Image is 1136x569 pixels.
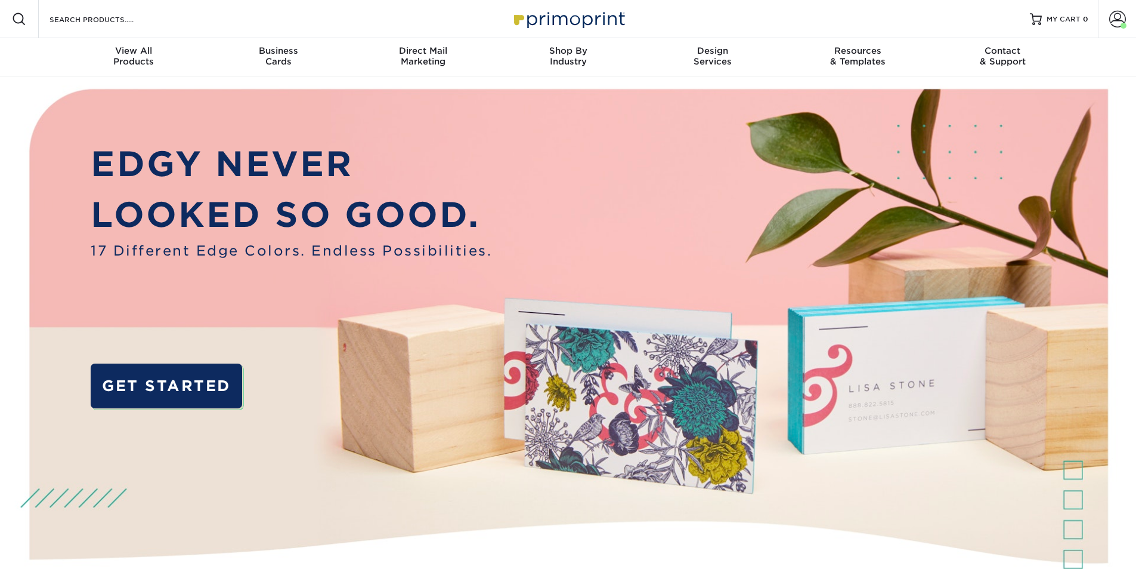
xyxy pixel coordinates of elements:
div: Products [61,45,206,67]
a: BusinessCards [206,38,351,76]
span: Design [640,45,785,56]
div: Industry [496,45,640,67]
img: Primoprint [509,6,628,32]
div: & Templates [785,45,930,67]
span: Contact [930,45,1075,56]
span: 0 [1083,15,1088,23]
a: GET STARTED [91,364,242,408]
a: Direct MailMarketing [351,38,496,76]
a: Resources& Templates [785,38,930,76]
span: Shop By [496,45,640,56]
p: LOOKED SO GOOD. [91,189,492,241]
div: Cards [206,45,351,67]
a: Contact& Support [930,38,1075,76]
a: View AllProducts [61,38,206,76]
span: View All [61,45,206,56]
span: Resources [785,45,930,56]
input: SEARCH PRODUCTS..... [48,12,165,26]
div: Marketing [351,45,496,67]
span: Direct Mail [351,45,496,56]
div: & Support [930,45,1075,67]
p: EDGY NEVER [91,139,492,190]
span: Business [206,45,351,56]
span: 17 Different Edge Colors. Endless Possibilities. [91,241,492,261]
span: MY CART [1047,14,1081,24]
a: Shop ByIndustry [496,38,640,76]
a: DesignServices [640,38,785,76]
div: Services [640,45,785,67]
